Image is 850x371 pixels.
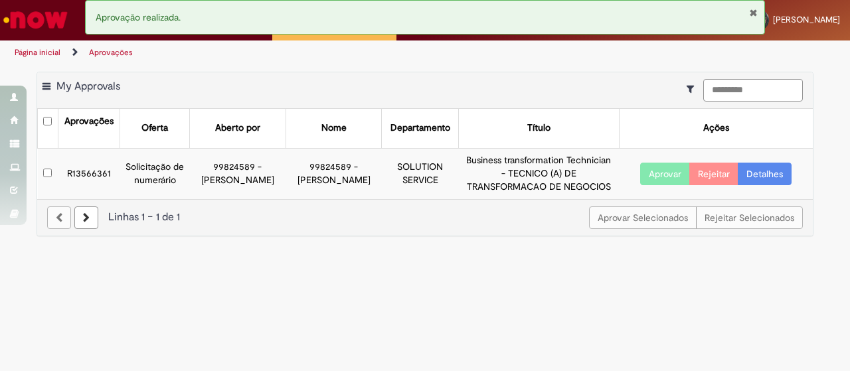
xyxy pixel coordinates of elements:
td: SOLUTION SERVICE [382,148,459,198]
span: Aprovação realizada. [96,11,181,23]
div: Aberto por [215,121,260,135]
div: Título [527,121,551,135]
div: Aprovações [64,115,114,128]
a: Detalhes [738,163,792,185]
td: 99824589 - [PERSON_NAME] [190,148,286,198]
ul: Trilhas de página [10,40,556,65]
div: Nome [321,121,347,135]
span: [PERSON_NAME] [773,14,840,25]
button: Aprovar [640,163,690,185]
img: ServiceNow [1,7,70,33]
td: Solicitação de numerário [120,148,190,198]
td: Business transformation Technician - TECNICO (A) DE TRANSFORMACAO DE NEGOCIOS [459,148,620,198]
button: Fechar Notificação [749,7,758,18]
div: Oferta [141,121,168,135]
button: Rejeitar [689,163,738,185]
a: Aprovações [89,47,133,58]
th: Aprovações [58,109,120,148]
div: Ações [703,121,729,135]
td: R13566361 [58,148,120,198]
span: My Approvals [56,80,120,93]
div: Departamento [390,121,450,135]
div: Linhas 1 − 1 de 1 [47,210,803,225]
a: Página inicial [15,47,60,58]
td: 99824589 - [PERSON_NAME] [286,148,382,198]
i: Mostrar filtros para: Suas Solicitações [687,84,701,94]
